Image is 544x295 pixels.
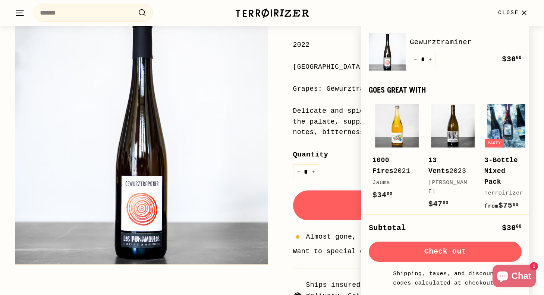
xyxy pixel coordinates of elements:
[293,164,304,180] button: Reduce item quantity by one
[369,242,522,262] button: Check out
[484,156,518,186] b: 3-Bottle Mixed Pack
[428,102,477,218] a: 13 Vents2023[PERSON_NAME]
[387,192,392,197] sup: 00
[494,2,534,24] button: Close
[308,164,319,180] button: Increase item quantity by one
[369,33,406,71] img: Gewurztraminer
[293,149,529,160] label: Quantity
[425,52,436,67] button: Increase item quantity by one
[428,155,469,177] div: 2023
[498,9,519,17] span: Close
[372,178,413,187] div: Jauma
[369,86,522,94] div: Goes great with
[484,201,518,210] span: $75
[410,37,522,48] a: Gewurztraminer
[484,189,525,198] div: Terroirizer
[502,222,522,234] div: $30
[490,265,538,289] inbox-online-store-chat: Shopify online store chat
[293,190,529,220] button: Add to cart
[428,178,469,196] div: [PERSON_NAME]
[293,84,529,94] div: Grapes: Gewurztraminer
[484,203,499,209] span: from
[372,102,421,209] a: 1000 Fires2021Jauma
[372,156,393,175] b: 1000 Fires
[516,224,522,229] sup: 00
[293,246,529,257] li: Want to special order this item?
[293,40,529,50] div: 2022
[516,55,522,60] sup: 00
[293,164,319,180] input: quantity
[293,62,529,72] div: [GEOGRAPHIC_DATA], [GEOGRAPHIC_DATA]
[372,155,413,177] div: 2021
[391,269,499,288] small: Shipping, taxes, and discount codes calculated at checkout.
[485,139,504,147] div: Party
[484,102,533,220] a: Party 3-Bottle Mixed Pack Terroirizer
[372,191,393,199] span: $34
[293,106,529,138] div: Delicate and spicy, opens gradually. Smoothly touch on the palate, supple and full-bodied. Expres...
[513,202,518,208] sup: 00
[410,52,421,67] button: Reduce item quantity by one
[306,232,407,242] span: Almost gone, only 1 left
[502,55,522,63] span: $30
[428,200,449,208] span: $47
[428,156,449,175] b: 13 Vents
[369,222,406,234] div: Subtotal
[443,201,448,206] sup: 00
